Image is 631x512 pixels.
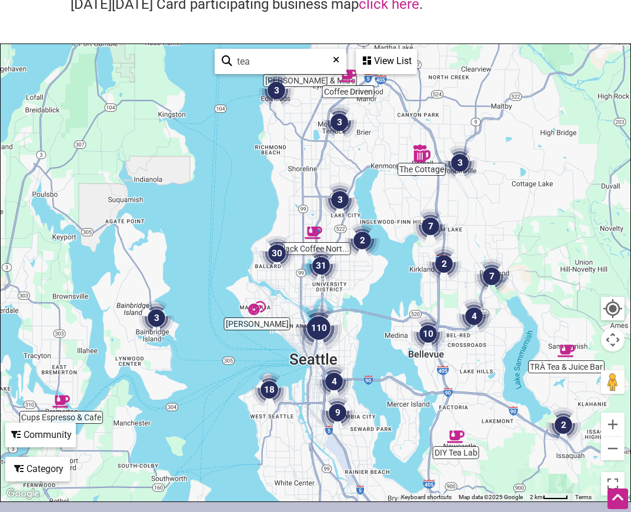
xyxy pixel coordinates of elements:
[356,49,417,74] div: See a list of the visible businesses
[601,370,625,394] button: Drag Pegman onto the map to open Street View
[52,393,70,410] div: Cups Espresso & Cafe
[248,299,266,317] div: Petit Pierre Bakery
[4,486,42,501] a: Open this area in Google Maps (opens a new window)
[601,471,625,496] button: Toggle fullscreen view
[413,145,430,162] div: The Cottage
[252,372,287,407] div: 18
[456,299,492,334] div: 4
[410,316,446,352] div: 10
[322,105,357,140] div: 3
[607,488,628,509] div: Scroll Back to Top
[601,297,625,320] button: Your Location
[413,209,448,244] div: 7
[426,246,462,282] div: 2
[601,437,625,460] button: Zoom out
[447,428,465,446] div: DIY Tea Lab
[322,182,358,217] div: 3
[6,458,69,480] div: Category
[4,486,42,501] img: Google
[303,248,339,283] div: 31
[320,395,355,430] div: 9
[295,304,342,352] div: 110
[357,50,416,72] div: View List
[345,223,380,258] div: 2
[557,342,575,360] div: TRÀ Tea & Juice Bar
[442,145,478,180] div: 3
[474,259,509,294] div: 7
[601,328,625,352] button: Map camera controls
[5,423,76,447] div: Filter by Community
[259,73,294,108] div: 3
[139,300,174,336] div: 3
[5,457,70,481] div: Filter by category
[401,493,452,501] button: Keyboard shortcuts
[530,494,543,500] span: 2 km
[232,50,339,73] input: Type to find and filter...
[259,236,295,271] div: 30
[459,494,523,500] span: Map data ©2025 Google
[339,67,357,85] div: Coffee Driven
[215,49,346,74] div: Type to search and filter
[601,413,625,436] button: Zoom in
[316,364,352,399] div: 4
[6,424,75,446] div: Community
[546,407,581,443] div: 2
[526,493,572,501] button: Map Scale: 2 km per 39 pixels
[575,494,592,500] a: Terms (opens in new tab)
[305,224,322,242] div: Black Coffee Northwest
